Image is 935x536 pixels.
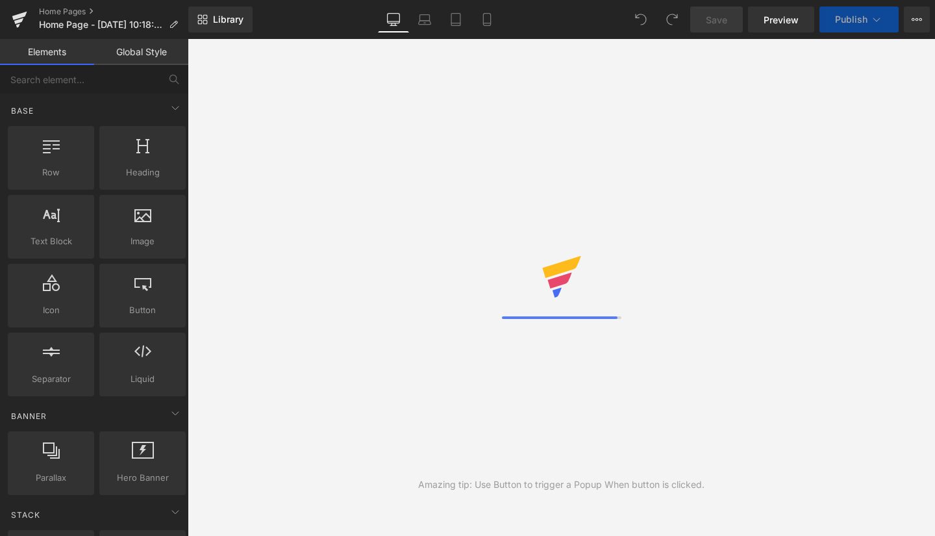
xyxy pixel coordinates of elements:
[12,166,90,179] span: Row
[628,6,654,32] button: Undo
[904,6,930,32] button: More
[819,6,899,32] button: Publish
[10,105,35,117] span: Base
[103,303,182,317] span: Button
[706,13,727,27] span: Save
[835,14,867,25] span: Publish
[103,372,182,386] span: Liquid
[440,6,471,32] a: Tablet
[39,6,188,17] a: Home Pages
[12,372,90,386] span: Separator
[103,235,182,248] span: Image
[103,166,182,179] span: Heading
[94,39,188,65] a: Global Style
[10,509,42,521] span: Stack
[409,6,440,32] a: Laptop
[659,6,685,32] button: Redo
[188,6,253,32] a: New Library
[471,6,503,32] a: Mobile
[103,471,182,485] span: Hero Banner
[12,303,90,317] span: Icon
[418,478,704,492] div: Amazing tip: Use Button to trigger a Popup When button is clicked.
[764,13,799,27] span: Preview
[378,6,409,32] a: Desktop
[12,471,90,485] span: Parallax
[10,410,48,422] span: Banner
[12,235,90,248] span: Text Block
[213,14,243,25] span: Library
[39,19,164,30] span: Home Page - [DATE] 10:18:26
[748,6,814,32] a: Preview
